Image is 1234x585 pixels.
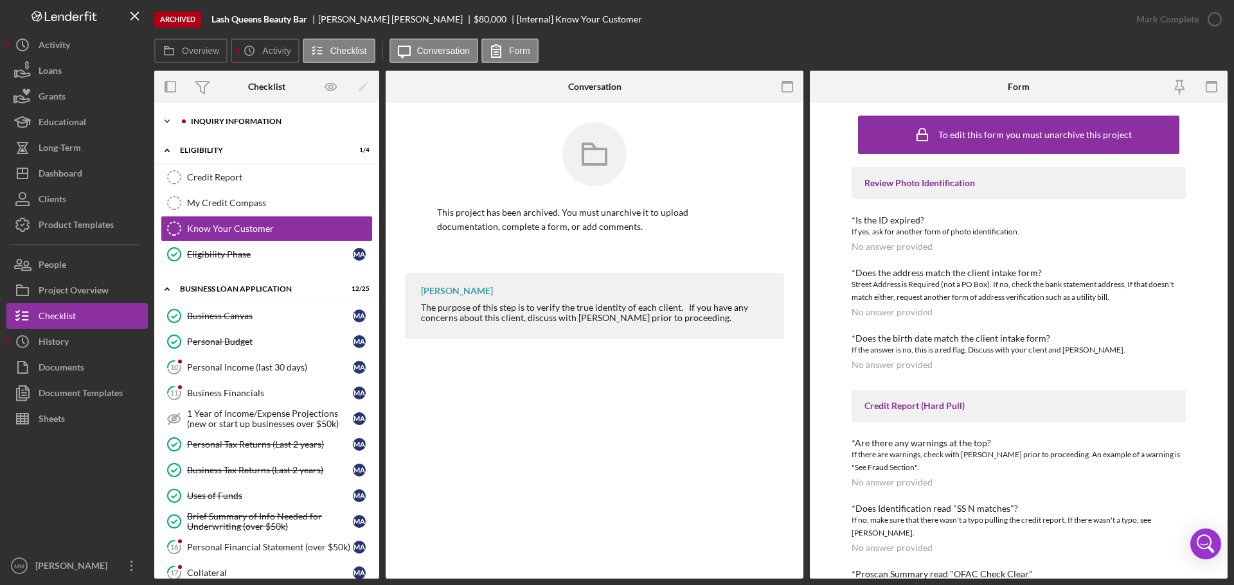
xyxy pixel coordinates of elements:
div: *Are there any warnings at the top? [852,438,1186,448]
div: Conversation [568,82,621,92]
a: Credit Report [161,164,373,190]
a: 1 Year of Income/Expense Projections (new or start up businesses over $50k)MA [161,406,373,432]
div: M A [353,412,366,425]
div: Credit Report (Hard Pull) [864,401,1173,411]
tspan: 11 [170,389,178,397]
div: M A [353,541,366,554]
div: M A [353,464,366,476]
a: Business Tax Returns (Last 2 years)MA [161,457,373,483]
a: Clients [6,186,148,212]
div: Document Templates [39,380,123,409]
button: Mark Complete [1123,6,1228,32]
button: Loans [6,58,148,83]
a: Brief Summary of Info Needed for Underwriting (over $50k)MA [161,509,373,534]
button: Document Templates [6,380,148,406]
button: Form [481,39,539,63]
div: M A [353,310,366,322]
div: Review Photo Identification [864,178,1173,188]
div: Personal Budget [187,336,353,347]
div: Long-Term [39,135,81,164]
div: M A [353,489,366,502]
div: No answer provided [852,360,933,370]
div: Open Intercom Messenger [1190,528,1221,559]
div: The purpose of this step is to verify the true identity of each client. If you have any concerns ... [421,302,771,323]
tspan: 16 [170,543,179,551]
p: This project has been archived. You must unarchive it to upload documentation, complete a form, o... [437,205,752,234]
a: Grants [6,83,148,109]
div: ELIGIBILITY [180,146,337,154]
div: Collateral [187,568,353,578]
label: Checklist [330,46,367,56]
button: Overview [154,39,228,63]
a: Personal Tax Returns (Last 2 years)MA [161,432,373,457]
div: Documents [39,354,84,383]
div: M A [353,248,366,261]
div: Clients [39,186,66,215]
span: $80,000 [474,13,506,24]
button: Checklist [6,303,148,329]
div: Archived [154,12,201,28]
div: *Proscan Summary read "OFAC Check Clear" [852,569,1186,579]
button: MM[PERSON_NAME] [6,553,148,579]
label: Form [509,46,530,56]
a: Know Your Customer [161,216,373,241]
div: M A [353,566,366,579]
div: Activity [39,32,70,61]
div: Grants [39,83,66,112]
a: Personal BudgetMA [161,329,373,354]
div: [Internal] Know Your Customer [517,14,642,24]
button: Project Overview [6,277,148,303]
div: [PERSON_NAME] [32,553,116,582]
div: *Does the birth date match the client intake form? [852,333,1186,344]
a: 16Personal Financial Statement (over $50k)MA [161,534,373,560]
div: Personal Tax Returns (Last 2 years) [187,439,353,450]
div: Project Overview [39,277,109,306]
div: Personal Income (last 30 days) [187,362,353,372]
button: Educational [6,109,148,135]
div: 1 Year of Income/Expense Projections (new or start up businesses over $50k) [187,408,353,429]
button: Long-Term [6,135,148,161]
div: No answer provided [852,307,933,317]
div: Brief Summary of Info Needed for Underwriting (over $50k) [187,511,353,532]
div: No answer provided [852,477,933,487]
a: My Credit Compass [161,190,373,216]
button: Activity [6,32,148,58]
a: Product Templates [6,212,148,238]
a: 11Business FinancialsMA [161,380,373,406]
button: Sheets [6,406,148,432]
div: *Does the address match the client intake form? [852,268,1186,278]
div: [PERSON_NAME] [421,286,493,296]
tspan: 17 [170,568,179,577]
div: Eligibility Phase [187,249,353,259]
label: Activity [262,46,291,56]
a: Uses of FundsMA [161,483,373,509]
div: No answer provided [852,241,933,252]
div: INQUIRY INFORMATION [191,118,363,125]
button: Conversation [389,39,479,63]
button: People [6,252,148,277]
button: Checklist [303,39,375,63]
b: Lash Queens Beauty Bar [211,14,307,24]
div: 12 / 25 [346,285,370,293]
div: M A [353,515,366,528]
div: Checklist [248,82,285,92]
a: Eligibility PhaseMA [161,241,373,267]
div: If there are warnings, check with [PERSON_NAME] prior to proceeding. An example of a warning is "... [852,448,1186,474]
button: Dashboard [6,161,148,186]
div: Business Tax Returns (Last 2 years) [187,465,353,475]
div: If no, make sure that there wasn't a typo pulling the credit report. If there wasn't a typo, see ... [852,514,1186,539]
div: My Credit Compass [187,198,372,208]
div: Personal Financial Statement (over $50k) [187,542,353,552]
div: Loans [39,58,62,87]
div: History [39,329,69,358]
a: Business CanvasMA [161,303,373,329]
label: Overview [182,46,219,56]
div: Product Templates [39,212,114,241]
div: Street Address is Required (not a PO Box). If no, check the bank statement address, If that doesn... [852,278,1186,304]
text: MM [14,563,24,570]
div: M A [353,335,366,348]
